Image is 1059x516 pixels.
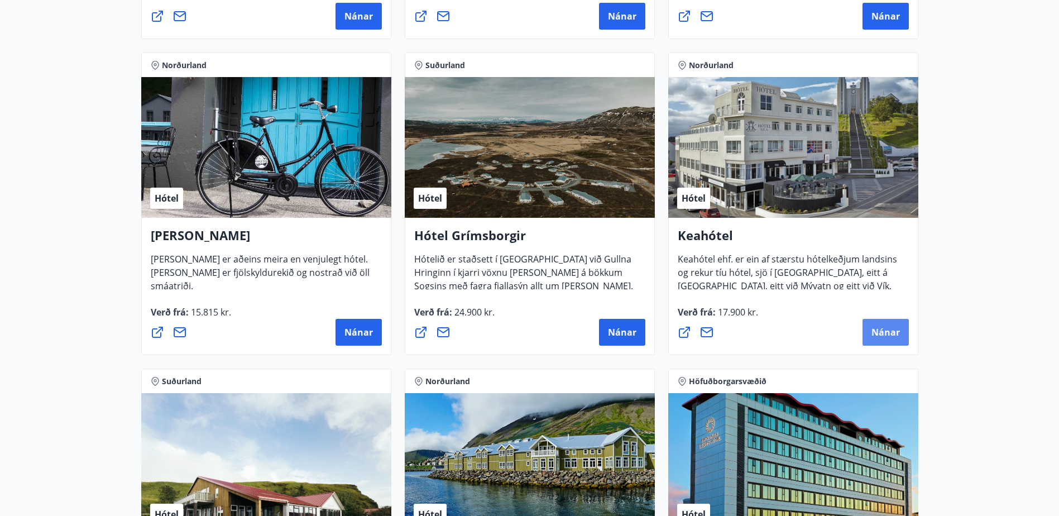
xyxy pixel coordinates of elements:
[678,253,897,328] span: Keahótel ehf. er ein af stærstu hótelkeðjum landsins og rekur tíu hótel, sjö í [GEOGRAPHIC_DATA],...
[151,227,382,252] h4: [PERSON_NAME]
[871,326,900,338] span: Nánar
[151,306,231,327] span: Verð frá :
[336,319,382,346] button: Nánar
[425,376,470,387] span: Norðurland
[336,3,382,30] button: Nánar
[689,60,734,71] span: Norðurland
[862,3,909,30] button: Nánar
[151,253,370,301] span: [PERSON_NAME] er aðeins meira en venjulegt hótel. [PERSON_NAME] er fjölskyldurekið og nostrað við...
[189,306,231,318] span: 15.815 kr.
[678,227,909,252] h4: Keahótel
[716,306,758,318] span: 17.900 kr.
[452,306,495,318] span: 24.900 kr.
[678,306,758,327] span: Verð frá :
[599,3,645,30] button: Nánar
[414,253,633,328] span: Hótelið er staðsett í [GEOGRAPHIC_DATA] við Gullna Hringinn í kjarri vöxnu [PERSON_NAME] á bökkum...
[599,319,645,346] button: Nánar
[871,10,900,22] span: Nánar
[162,376,202,387] span: Suðurland
[162,60,207,71] span: Norðurland
[608,10,636,22] span: Nánar
[689,376,766,387] span: Höfuðborgarsvæðið
[682,192,706,204] span: Hótel
[155,192,179,204] span: Hótel
[414,306,495,327] span: Verð frá :
[344,326,373,338] span: Nánar
[418,192,442,204] span: Hótel
[414,227,645,252] h4: Hótel Grímsborgir
[425,60,465,71] span: Suðurland
[862,319,909,346] button: Nánar
[608,326,636,338] span: Nánar
[344,10,373,22] span: Nánar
